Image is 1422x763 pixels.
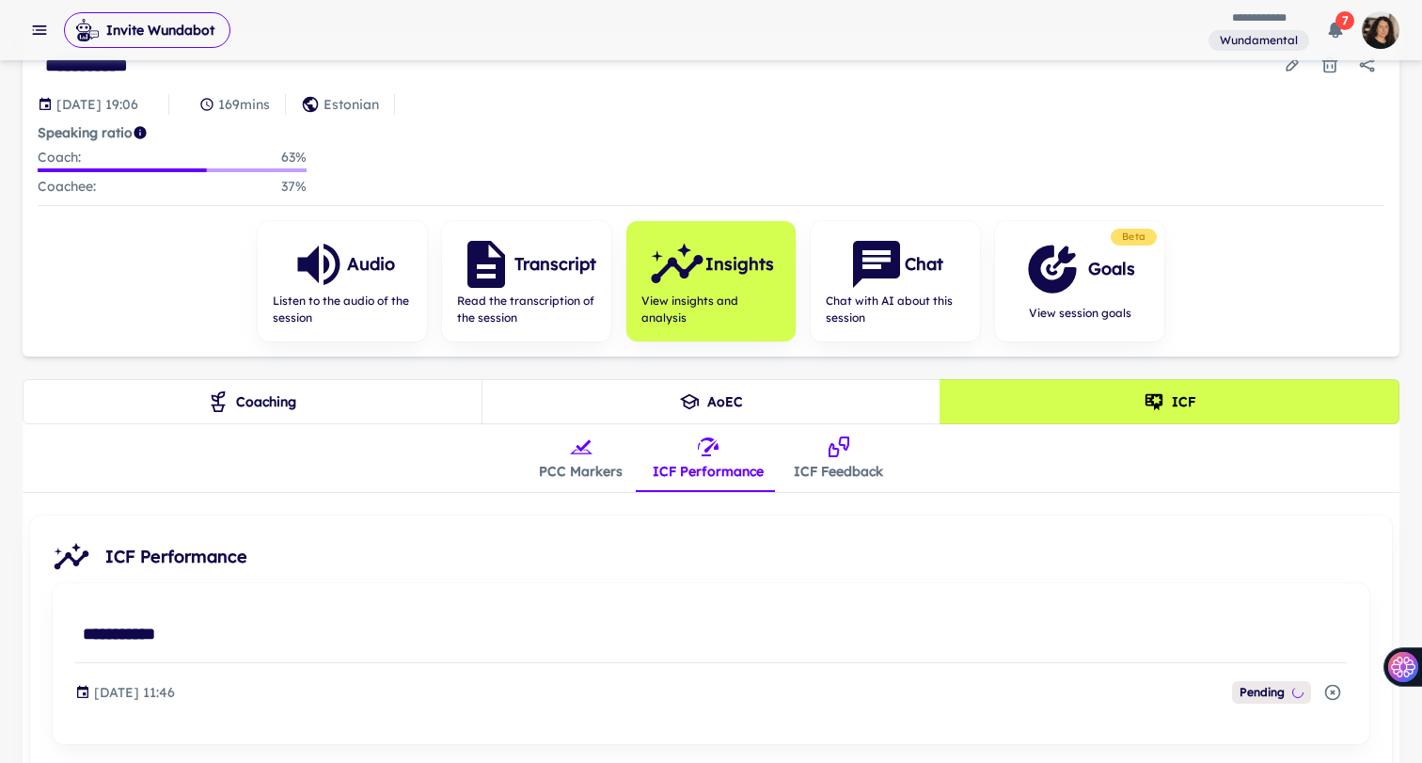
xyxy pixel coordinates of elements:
[482,379,941,424] button: AoEC
[1209,28,1309,52] span: You are a member of this workspace. Contact your workspace owner for assistance.
[133,125,148,140] svg: Coach/coachee ideal ratio of speaking is roughly 20:80. Mentor/mentee ideal ratio of speaking is ...
[324,94,379,115] p: Estonian
[64,11,230,49] span: Invite Wundabot to record a meeting
[1024,305,1135,322] span: View session goals
[1114,230,1153,245] span: Beta
[638,424,779,492] button: ICF Performance
[641,293,781,326] span: View insights and analysis
[457,293,596,326] span: Read the transcription of the session
[705,251,774,278] h6: Insights
[1317,11,1354,49] button: 7
[94,682,175,703] p: Generated at
[779,424,898,492] button: ICF Feedback
[38,147,81,168] p: Coach :
[105,544,1377,570] span: ICF Performance
[258,221,427,342] button: AudioListen to the audio of the session
[1212,32,1305,49] span: Wundamental
[626,221,796,342] button: InsightsView insights and analysis
[811,221,980,342] button: ChatChat with AI about this session
[1232,681,1311,704] span: Position in queue: 1
[23,379,482,424] button: Coaching
[273,293,412,326] span: Listen to the audio of the session
[38,124,133,141] strong: Speaking ratio
[64,12,230,48] button: Invite Wundabot
[524,424,898,492] div: insights tabs
[56,94,138,115] p: Session date
[905,251,943,278] h6: Chat
[442,221,611,342] button: TranscriptRead the transcription of the session
[524,424,638,492] button: PCC Markers
[1319,678,1347,707] button: Cancel Report
[38,176,96,198] p: Coachee :
[995,221,1164,342] button: GoalsView session goals
[281,147,307,168] p: 63 %
[281,176,307,198] p: 37 %
[1351,48,1384,82] button: Share session
[347,251,395,278] h6: Audio
[218,94,270,115] p: 169 mins
[1275,48,1309,82] button: Edit session
[826,293,965,326] span: Chat with AI about this session
[1088,256,1135,282] h6: Goals
[940,379,1399,424] button: ICF
[1362,11,1399,49] img: photoURL
[23,379,1399,424] div: theme selection
[1335,11,1354,30] span: 7
[1313,48,1347,82] button: Delete session
[514,251,596,278] h6: Transcript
